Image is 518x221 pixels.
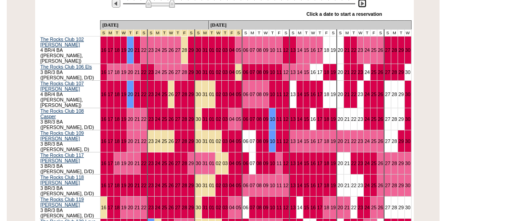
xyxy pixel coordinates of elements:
[209,161,215,166] a: 01
[371,92,376,97] a: 25
[263,161,269,166] a: 09
[134,161,140,166] a: 21
[148,69,154,75] a: 23
[297,92,303,97] a: 14
[169,116,174,122] a: 26
[182,92,187,97] a: 28
[175,161,180,166] a: 27
[243,92,248,97] a: 06
[216,47,221,53] a: 02
[351,92,357,97] a: 22
[317,183,322,188] a: 17
[304,47,309,53] a: 15
[182,138,187,144] a: 28
[134,47,140,53] a: 21
[134,116,140,122] a: 21
[41,175,84,185] a: The Rocks Club 118 [PERSON_NAME]
[304,183,309,188] a: 15
[148,92,154,97] a: 23
[263,116,269,122] a: 09
[202,69,208,75] a: 31
[188,205,194,210] a: 29
[324,116,329,122] a: 18
[257,161,262,166] a: 08
[351,138,357,144] a: 22
[311,183,316,188] a: 16
[182,183,187,188] a: 28
[222,47,228,53] a: 03
[121,161,127,166] a: 19
[399,69,404,75] a: 29
[297,47,303,53] a: 14
[162,92,167,97] a: 25
[283,47,289,53] a: 12
[311,92,316,97] a: 16
[385,69,390,75] a: 27
[209,69,215,75] a: 01
[121,47,127,53] a: 19
[141,138,147,144] a: 22
[270,161,275,166] a: 10
[378,69,383,75] a: 26
[405,138,411,144] a: 30
[121,183,127,188] a: 19
[121,116,127,122] a: 19
[385,161,390,166] a: 27
[41,130,84,141] a: The Rocks Club 109 [PERSON_NAME]
[405,47,411,53] a: 30
[101,116,106,122] a: 16
[283,69,289,75] a: 12
[202,116,208,122] a: 31
[162,183,167,188] a: 25
[128,116,133,122] a: 20
[399,161,404,166] a: 29
[351,161,357,166] a: 22
[324,183,329,188] a: 18
[141,116,147,122] a: 22
[141,205,147,210] a: 22
[141,92,147,97] a: 22
[222,116,228,122] a: 03
[134,92,140,97] a: 21
[182,69,187,75] a: 28
[108,92,113,97] a: 17
[276,138,282,144] a: 11
[236,205,241,210] a: 05
[216,205,221,210] a: 02
[169,69,174,75] a: 26
[175,47,180,53] a: 27
[364,161,370,166] a: 24
[115,161,120,166] a: 18
[297,161,303,166] a: 14
[155,69,160,75] a: 24
[290,183,296,188] a: 13
[297,116,303,122] a: 14
[364,116,370,122] a: 24
[148,183,154,188] a: 23
[128,138,133,144] a: 20
[243,161,248,166] a: 06
[175,138,180,144] a: 27
[175,183,180,188] a: 27
[229,47,234,53] a: 04
[378,92,383,97] a: 26
[304,69,309,75] a: 15
[290,69,296,75] a: 13
[229,183,234,188] a: 04
[162,69,167,75] a: 25
[134,205,140,210] a: 21
[405,161,411,166] a: 30
[250,116,255,122] a: 07
[257,69,262,75] a: 08
[236,183,241,188] a: 05
[290,116,296,122] a: 13
[188,69,194,75] a: 29
[304,92,309,97] a: 15
[263,138,269,144] a: 09
[270,47,275,53] a: 10
[229,116,234,122] a: 04
[209,116,215,122] a: 01
[162,47,167,53] a: 25
[358,161,363,166] a: 23
[128,69,133,75] a: 20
